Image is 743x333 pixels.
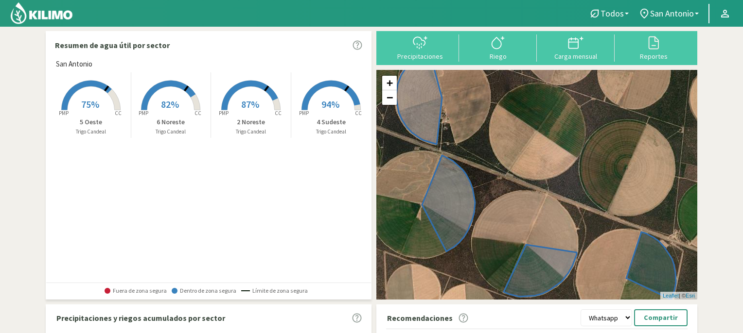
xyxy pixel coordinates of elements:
[115,110,122,117] tspan: CC
[51,117,131,127] p: 5 Oeste
[660,292,697,300] div: | ©
[459,34,537,60] button: Riego
[384,53,456,60] div: Precipitaciones
[382,76,397,90] a: Zoom in
[615,34,692,60] button: Reportes
[644,312,678,323] p: Compartir
[105,287,167,294] span: Fuera de zona segura
[686,293,695,299] a: Esri
[59,110,69,117] tspan: PMP
[161,98,179,110] span: 82%
[219,110,229,117] tspan: PMP
[131,117,211,127] p: 6 Noreste
[650,8,694,18] span: San Antonio
[387,312,453,324] p: Recomendaciones
[634,309,688,326] button: Compartir
[56,59,92,70] span: San Antonio
[139,110,148,117] tspan: PMP
[462,53,534,60] div: Riego
[51,128,131,136] p: Trigo Candeal
[275,110,282,117] tspan: CC
[382,90,397,105] a: Zoom out
[291,117,371,127] p: 4 Sudeste
[663,293,679,299] a: Leaflet
[241,287,308,294] span: Límite de zona segura
[10,1,73,25] img: Kilimo
[172,287,236,294] span: Dentro de zona segura
[618,53,690,60] div: Reportes
[321,98,339,110] span: 94%
[56,312,225,324] p: Precipitaciones y riegos acumulados por sector
[211,128,291,136] p: Trigo Candeal
[211,117,291,127] p: 2 Noreste
[291,128,371,136] p: Trigo Candeal
[537,34,615,60] button: Carga mensual
[299,110,309,117] tspan: PMP
[131,128,211,136] p: Trigo Candeal
[540,53,612,60] div: Carga mensual
[55,39,170,51] p: Resumen de agua útil por sector
[81,98,99,110] span: 75%
[355,110,362,117] tspan: CC
[381,34,459,60] button: Precipitaciones
[195,110,202,117] tspan: CC
[601,8,624,18] span: Todos
[241,98,259,110] span: 87%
